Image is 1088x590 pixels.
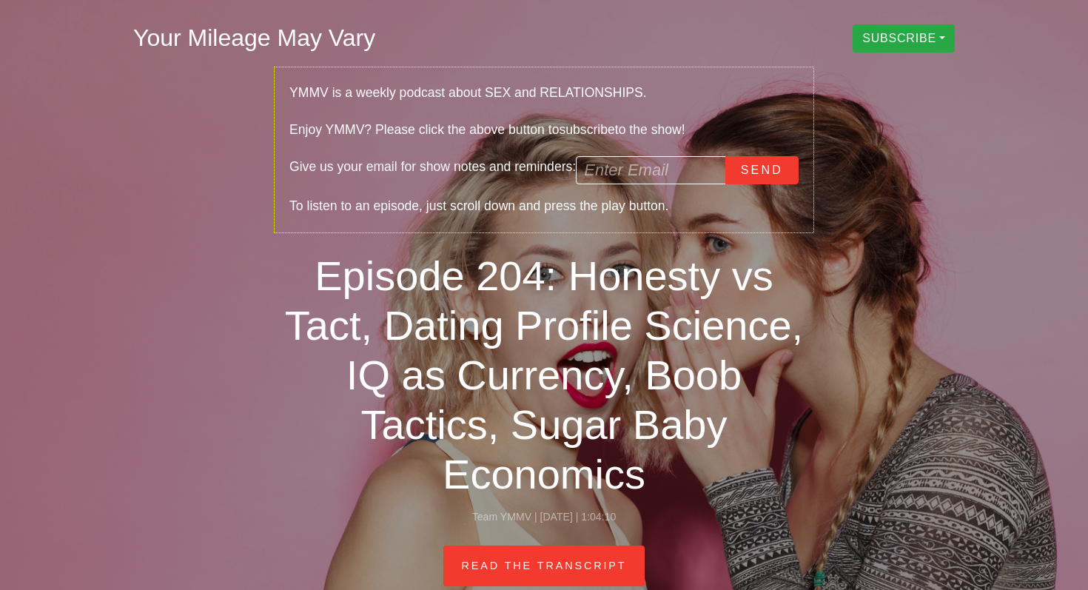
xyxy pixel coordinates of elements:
a: Episode 204: Honesty vs Tact, Dating Profile Science, IQ as Currency, Boob Tactics, Sugar Baby Ec... [285,252,803,498]
button: Send [725,156,799,184]
small: Team YMMV | [DATE] | 1:04:10 [472,511,617,523]
a: Your Mileage May Vary [133,24,375,51]
div: YMMV is a weekly podcast about SEX and RELATIONSHIPS. [289,82,799,104]
button: SUBSCRIBE [853,24,955,53]
div: Give us your email for show notes and reminders: [289,156,799,184]
a: Read The Transcript [443,546,645,587]
div: To listen to an episode, just scroll down and press the play button. [289,195,799,218]
div: Enjoy YMMV? Please click the above button to to the show! [289,119,799,141]
input: Enter Email [576,156,726,184]
b: subscribe [559,122,614,137]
